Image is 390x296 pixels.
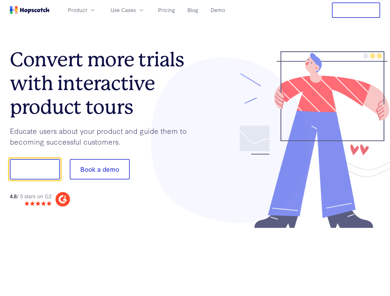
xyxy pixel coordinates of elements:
[10,192,17,199] strong: 4.8
[64,5,99,15] button: Product
[10,48,195,119] h1: Convert more trials with interactive product tours
[332,2,380,18] button: Free Trial
[156,5,178,15] a: Pricing
[111,6,136,14] span: Use Cases
[10,159,60,179] button: Show me!
[10,6,49,14] a: Home
[107,5,148,15] button: Use Cases
[10,192,52,200] div: / 5 stars on G2
[185,5,201,15] a: Blog
[208,5,228,15] a: Demo
[10,125,195,147] p: Educate users about your product and guide them to becoming successful customers.
[68,6,87,14] span: Product
[70,159,130,179] button: Book a demo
